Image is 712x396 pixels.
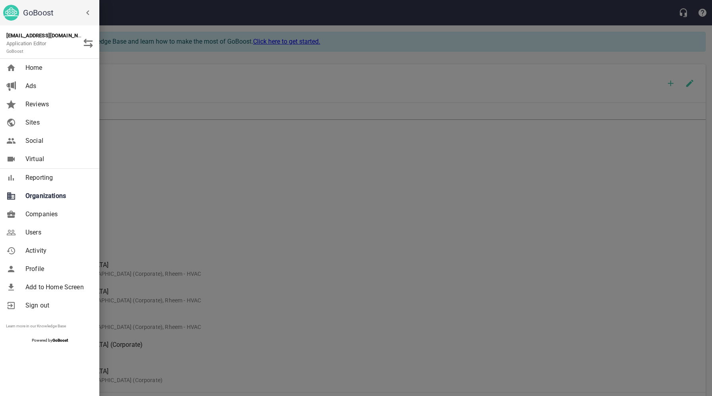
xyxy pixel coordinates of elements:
span: Users [25,228,90,237]
strong: [EMAIL_ADDRESS][DOMAIN_NAME] [6,33,90,38]
span: Sites [25,118,90,127]
strong: GoBoost [52,338,68,342]
img: go_boost_head.png [3,5,19,21]
a: Learn more in our Knowledge Base [6,324,66,328]
span: Ads [25,81,90,91]
span: Activity [25,246,90,256]
span: Organizations [25,191,90,201]
span: Powered by [32,338,68,342]
h6: GoBoost [23,6,96,19]
span: Home [25,63,90,73]
span: Companies [25,210,90,219]
span: Reporting [25,173,90,183]
span: Reviews [25,100,90,109]
span: Application Editor [6,40,46,54]
span: Add to Home Screen [25,283,90,292]
span: Virtual [25,154,90,164]
span: Profile [25,264,90,274]
span: Social [25,136,90,146]
button: Switch Role [79,34,98,53]
small: GoBoost [6,49,23,54]
span: Sign out [25,301,90,310]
